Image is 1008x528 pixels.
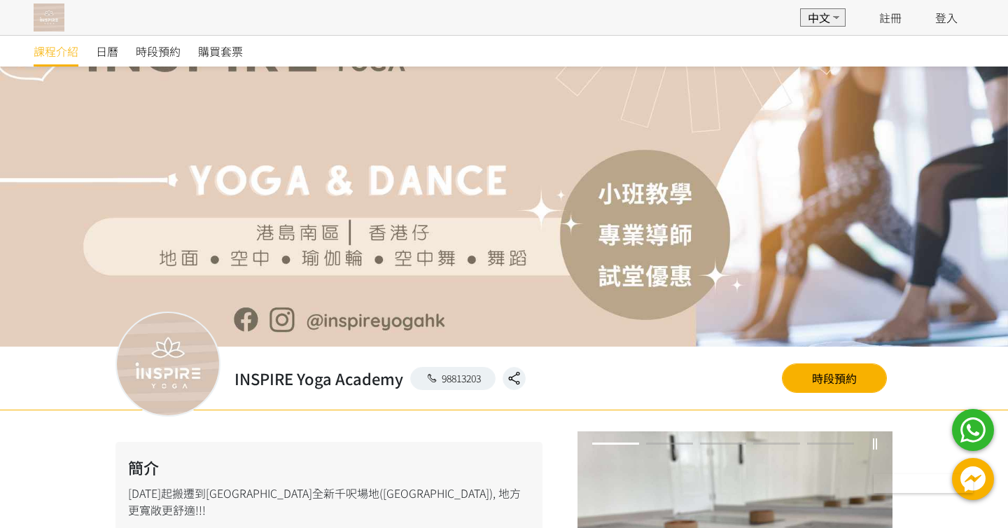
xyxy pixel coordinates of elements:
[879,9,902,26] a: 註冊
[96,36,118,67] a: 日曆
[96,43,118,60] span: 日曆
[410,367,496,390] a: 98813203
[234,367,403,390] h2: INSPIRE Yoga Academy
[34,4,64,32] img: T57dtJh47iSJKDtQ57dN6xVUMYY2M0XQuGF02OI4.png
[34,36,78,67] a: 課程介紹
[198,36,243,67] a: 購買套票
[935,9,958,26] a: 登入
[136,43,181,60] span: 時段預約
[34,43,78,60] span: 課程介紹
[136,36,181,67] a: 時段預約
[198,43,243,60] span: 購買套票
[782,363,887,393] a: 時段預約
[128,456,530,479] h2: 簡介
